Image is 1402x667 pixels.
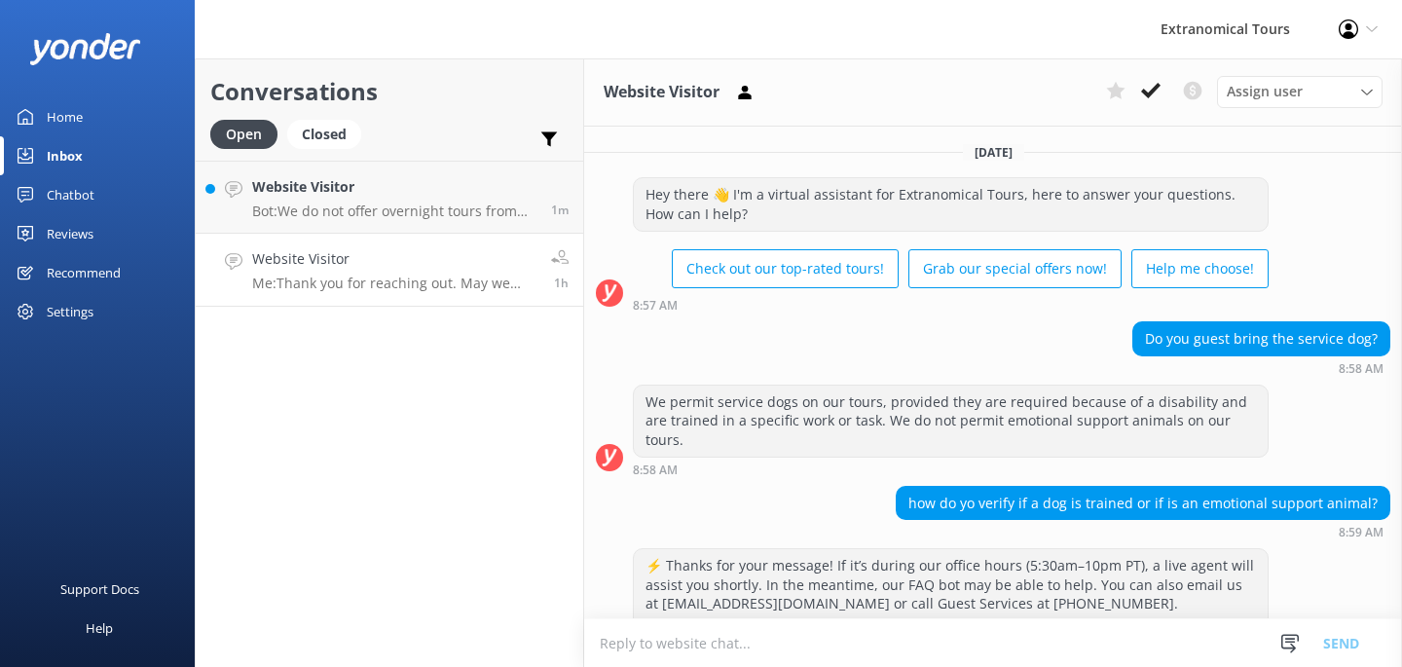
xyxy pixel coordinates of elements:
[634,549,1268,620] div: ⚡ Thanks for your message! If it’s during our office hours (5:30am–10pm PT), a live agent will as...
[584,619,1402,667] textarea: To enrich screen reader interactions, please activate Accessibility in Grammarly extension settings
[1339,363,1384,375] strong: 8:58 AM
[897,487,1389,520] div: how do yo verify if a dog is trained or if is an emotional support animal?
[47,253,121,292] div: Recommend
[1339,527,1384,538] strong: 8:59 AM
[633,298,1269,312] div: Sep 30 2025 05:57pm (UTC -07:00) America/Tijuana
[196,161,583,234] a: Website VisitorBot:We do not offer overnight tours from [GEOGRAPHIC_DATA][PERSON_NAME]. However, ...
[896,525,1390,538] div: Sep 30 2025 05:59pm (UTC -07:00) America/Tijuana
[86,609,113,648] div: Help
[210,73,569,110] h2: Conversations
[604,80,719,105] h3: Website Visitor
[252,275,536,292] p: Me: Thank you for reaching out. May we kindly ask which tour you are interested in, so we can bet...
[47,136,83,175] div: Inbox
[287,120,361,149] div: Closed
[287,123,371,144] a: Closed
[1131,249,1269,288] button: Help me choose!
[60,570,139,609] div: Support Docs
[196,234,583,307] a: Website VisitorMe:Thank you for reaching out. May we kindly ask which tour you are interested in,...
[1133,322,1389,355] div: Do you guest bring the service dog?
[252,176,536,198] h4: Website Visitor
[634,178,1268,230] div: Hey there 👋 I'm a virtual assistant for Extranomical Tours, here to answer your questions. How ca...
[47,97,83,136] div: Home
[252,203,536,220] p: Bot: We do not offer overnight tours from [GEOGRAPHIC_DATA][PERSON_NAME]. However, we have severa...
[908,249,1122,288] button: Grab our special offers now!
[252,248,536,270] h4: Website Visitor
[633,300,678,312] strong: 8:57 AM
[1227,81,1303,102] span: Assign user
[1132,361,1390,375] div: Sep 30 2025 05:58pm (UTC -07:00) America/Tijuana
[672,249,899,288] button: Check out our top-rated tours!
[551,202,569,218] span: Sep 30 2025 07:47pm (UTC -07:00) America/Tijuana
[1217,76,1383,107] div: Assign User
[633,463,1269,476] div: Sep 30 2025 05:58pm (UTC -07:00) America/Tijuana
[47,214,93,253] div: Reviews
[633,464,678,476] strong: 8:58 AM
[963,144,1024,161] span: [DATE]
[47,175,94,214] div: Chatbot
[210,120,277,149] div: Open
[47,292,93,331] div: Settings
[29,33,141,65] img: yonder-white-logo.png
[634,386,1268,457] div: We permit service dogs on our tours, provided they are required because of a disability and are t...
[210,123,287,144] a: Open
[554,275,569,291] span: Sep 30 2025 06:01pm (UTC -07:00) America/Tijuana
